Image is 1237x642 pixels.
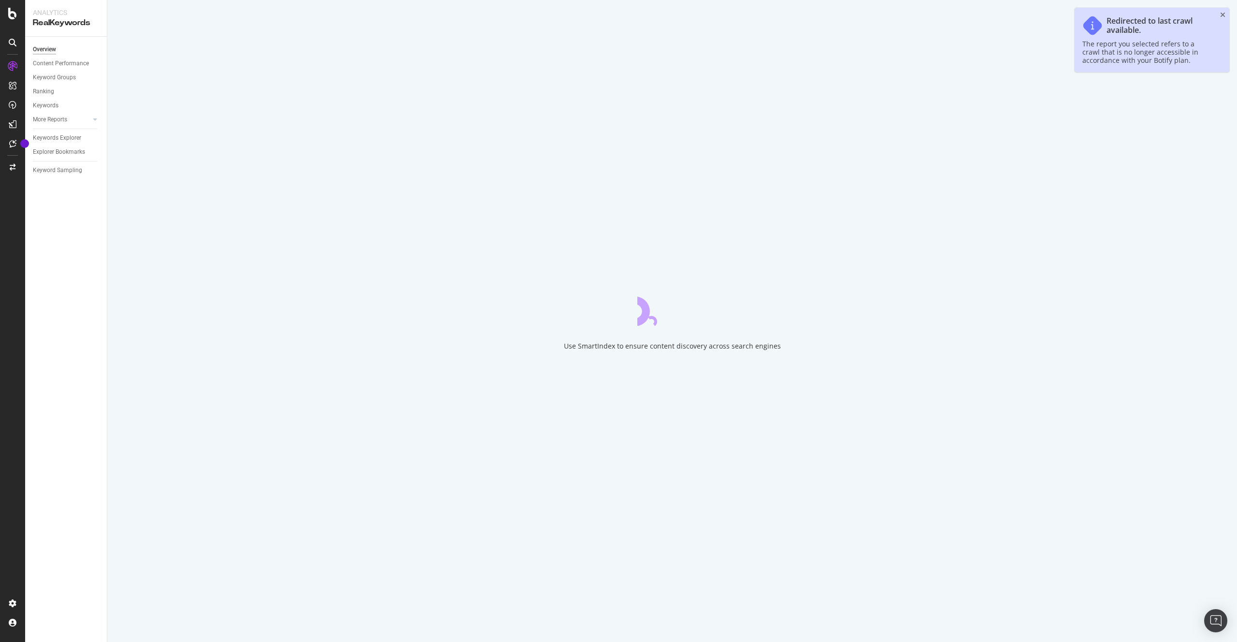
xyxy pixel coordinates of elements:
div: Overview [33,44,56,55]
a: Keywords Explorer [33,133,100,143]
div: animation [637,291,707,326]
a: More Reports [33,115,90,125]
div: RealKeywords [33,17,99,29]
div: More Reports [33,115,67,125]
div: Keywords Explorer [33,133,81,143]
a: Overview [33,44,100,55]
div: Content Performance [33,58,89,69]
a: Explorer Bookmarks [33,147,100,157]
a: Keyword Groups [33,73,100,83]
div: Analytics [33,8,99,17]
div: The report you selected refers to a crawl that is no longer accessible in accordance with your Bo... [1082,40,1212,64]
a: Keywords [33,101,100,111]
a: Keyword Sampling [33,165,100,175]
div: Keyword Groups [33,73,76,83]
div: Keywords [33,101,58,111]
div: Keyword Sampling [33,165,82,175]
div: Redirected to last crawl available. [1107,16,1212,35]
div: Use SmartIndex to ensure content discovery across search engines [564,341,781,351]
div: Open Intercom Messenger [1204,609,1227,632]
div: close toast [1220,12,1225,18]
div: Explorer Bookmarks [33,147,85,157]
a: Content Performance [33,58,100,69]
div: Ranking [33,87,54,97]
a: Ranking [33,87,100,97]
div: Tooltip anchor [20,139,29,148]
